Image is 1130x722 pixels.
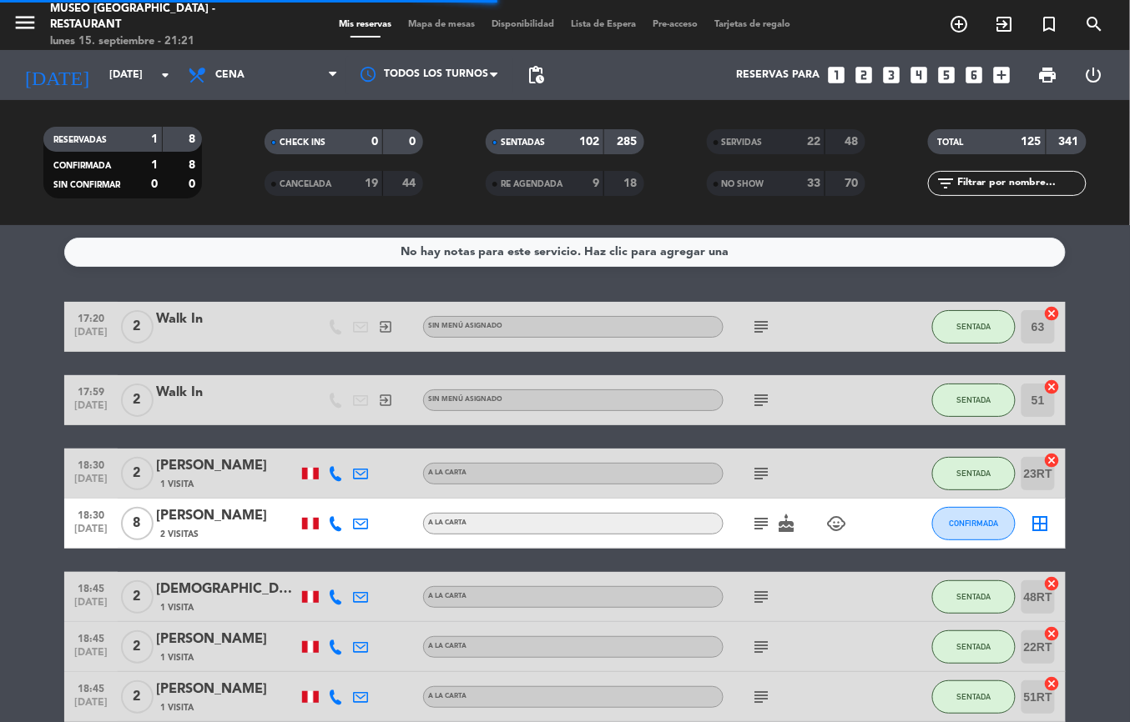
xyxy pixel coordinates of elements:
[825,64,847,86] i: looks_one
[121,630,154,664] span: 2
[932,580,1016,614] button: SENTADA
[53,136,107,144] span: RESERVADAS
[579,136,599,148] strong: 102
[932,384,1016,417] button: SENTADA
[160,478,194,491] span: 1 Visita
[645,20,707,29] span: Pre-acceso
[956,174,1086,193] input: Filtrar por nombre...
[160,601,194,614] span: 1 Visita
[151,159,158,171] strong: 1
[428,469,467,476] span: A la carta
[1031,514,1051,534] i: border_all
[428,323,502,329] span: Sin menú asignado
[121,680,154,714] span: 2
[1044,575,1061,592] i: cancel
[70,578,112,597] span: 18:45
[707,20,800,29] span: Tarjetas de regalo
[1040,14,1060,34] i: turned_in_not
[853,64,875,86] i: looks_two
[121,310,154,343] span: 2
[280,138,325,147] span: CHECK INS
[936,64,957,86] i: looks_5
[156,579,298,600] div: [DEMOGRAPHIC_DATA][PERSON_NAME]
[70,454,112,474] span: 18:30
[957,322,991,331] span: SENTADA
[13,10,38,41] button: menu
[1022,136,1042,148] strong: 125
[156,679,298,700] div: [PERSON_NAME]
[70,327,112,346] span: [DATE]
[963,64,985,86] i: looks_6
[1037,65,1057,85] span: print
[378,393,393,408] i: exit_to_app
[501,138,545,147] span: SENTADAS
[722,180,764,188] span: NO SHOW
[70,647,112,666] span: [DATE]
[13,10,38,35] i: menu
[410,136,420,148] strong: 0
[156,505,298,527] div: [PERSON_NAME]
[53,162,111,170] span: CONFIRMADA
[751,637,771,657] i: subject
[280,180,331,188] span: CANCELADA
[736,69,820,81] span: Reservas para
[1044,625,1061,642] i: cancel
[563,20,645,29] span: Lista de Espera
[751,390,771,410] i: subject
[156,308,298,330] div: Walk In
[957,592,991,601] span: SENTADA
[428,519,467,526] span: A la carta
[156,455,298,477] div: [PERSON_NAME]
[401,20,484,29] span: Mapa de mesas
[936,173,956,193] i: filter_list
[845,136,861,148] strong: 48
[932,630,1016,664] button: SENTADA
[593,178,599,189] strong: 9
[70,597,112,616] span: [DATE]
[1044,675,1061,692] i: cancel
[155,65,175,85] i: arrow_drop_down
[950,14,970,34] i: add_circle_outline
[401,243,729,262] div: No hay notas para este servicio. Haz clic para agregar una
[70,678,112,697] span: 18:45
[70,400,112,419] span: [DATE]
[160,528,199,541] span: 2 Visitas
[160,701,194,714] span: 1 Visita
[160,651,194,664] span: 1 Visita
[53,181,120,189] span: SIN CONFIRMAR
[932,310,1016,343] button: SENTADA
[807,136,820,148] strong: 22
[371,136,378,148] strong: 0
[403,178,420,189] strong: 44
[70,474,112,493] span: [DATE]
[776,514,796,534] i: cake
[1085,14,1105,34] i: search
[151,178,158,190] strong: 0
[121,507,154,540] span: 8
[1044,379,1061,395] i: cancel
[957,395,991,404] span: SENTADA
[932,457,1016,490] button: SENTADA
[807,178,820,189] strong: 33
[957,692,991,701] span: SENTADA
[70,628,112,647] span: 18:45
[957,469,991,478] span: SENTADA
[121,457,154,490] span: 2
[331,20,401,29] span: Mis reservas
[938,138,964,147] span: TOTAL
[1059,136,1082,148] strong: 341
[365,178,378,189] strong: 19
[50,1,270,33] div: Museo [GEOGRAPHIC_DATA] - Restaurant
[526,65,546,85] span: pending_actions
[156,382,298,404] div: Walk In
[845,178,861,189] strong: 70
[826,514,846,534] i: child_care
[189,159,199,171] strong: 8
[1084,65,1104,85] i: power_settings_new
[932,680,1016,714] button: SENTADA
[428,693,467,699] span: A la carta
[189,133,199,145] strong: 8
[751,464,771,484] i: subject
[957,642,991,651] span: SENTADA
[751,317,771,337] i: subject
